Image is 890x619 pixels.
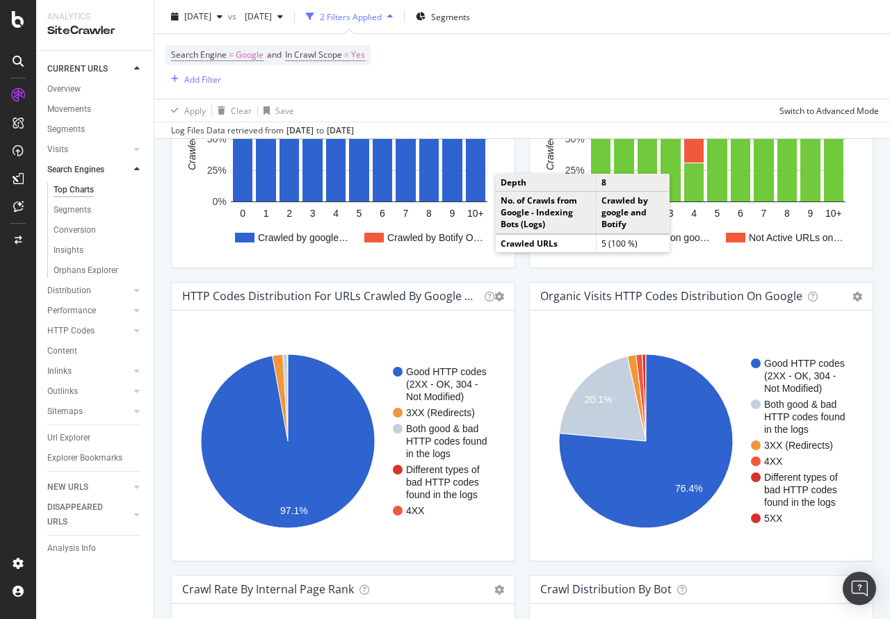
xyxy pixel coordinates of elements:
text: 50% [207,133,227,145]
text: 4XX [406,505,425,516]
div: Orphans Explorer [54,263,118,278]
span: Google [236,45,264,65]
text: (2XX - OK, 304 - [406,379,478,390]
text: Crawled URLs [186,108,197,170]
text: Crawled URLs [544,108,556,170]
td: Crawled URLs [496,234,597,252]
text: Good HTTP codes [764,358,845,369]
text: 0% [212,197,226,208]
div: Segments [54,203,91,217]
div: Visits [47,142,68,157]
text: Not Modified) [406,391,464,402]
span: In Crawl Scope [285,49,342,60]
text: 5 [715,208,720,219]
div: CURRENT URLS [47,62,108,76]
a: NEW URLS [47,480,130,495]
a: Conversion [54,223,144,238]
text: 8 [426,208,432,219]
a: Distribution [47,283,130,298]
text: in the logs [764,424,809,435]
text: 7 [403,208,409,219]
text: bad HTTP codes [764,484,837,495]
a: Top Charts [54,183,144,197]
div: A chart. [541,333,861,550]
button: Add Filter [165,71,221,88]
div: Overview [47,82,81,97]
a: Search Engines [47,163,130,177]
td: Crawled by google and Botify [597,192,670,233]
text: Not Active URLs on… [749,232,843,243]
text: 5XX [764,513,783,524]
div: Url Explorer [47,431,90,445]
div: Analysis Info [47,541,96,556]
div: 2 Filters Applied [320,10,382,22]
div: [DATE] [286,124,314,137]
div: Conversion [54,223,96,238]
div: Content [47,344,77,358]
a: Analysis Info [47,541,144,556]
h4: Crawl Rate By Internal Page Rank [182,580,354,599]
h4: Organic Visits HTTP Codes Distribution on google [540,287,802,306]
a: Url Explorer [47,431,144,445]
text: 9 [807,208,813,219]
text: HTTP codes found [406,436,487,447]
text: 7 [761,208,767,219]
button: Apply [165,99,206,122]
text: 76.4% [675,483,703,494]
div: Movements [47,102,91,117]
div: Insights [54,243,83,258]
text: 25% [565,165,585,176]
td: 5 (100 %) [597,234,670,252]
td: 8 [597,174,670,192]
h4: Crawl Distribution By Bot [540,580,672,599]
a: Segments [47,122,144,137]
text: 10+ [825,208,842,219]
text: 4 [333,208,339,219]
button: [DATE] [239,6,289,28]
div: Add Filter [184,73,221,85]
text: 0 [240,208,245,219]
a: DISAPPEARED URLS [47,500,130,529]
div: Switch to Advanced Mode [779,104,879,116]
div: Distribution [47,283,91,298]
text: 3XX (Redirects) [406,407,475,418]
text: Crawled by google… [258,232,348,243]
button: Segments [410,6,476,28]
span: 2025 Mar. 31st [239,10,272,22]
div: Inlinks [47,364,72,379]
text: Not Modified) [764,383,822,394]
text: 5 [357,208,362,219]
svg: A chart. [183,62,503,256]
div: SiteCrawler [47,23,143,39]
text: 3 [668,208,674,219]
text: 10+ [467,208,484,219]
span: Yes [351,45,365,65]
a: Explorer Bookmarks [47,451,144,465]
text: bad HTTP codes [406,477,479,488]
text: 6 [738,208,743,219]
button: 2 Filters Applied [300,6,398,28]
a: Movements [47,102,144,117]
div: Open Intercom Messenger [843,572,876,605]
div: [DATE] [327,124,354,137]
text: 20.1% [585,394,613,405]
div: Analytics [47,11,143,23]
a: Insights [54,243,144,258]
text: Both good & bad [764,399,836,410]
span: = [229,49,234,60]
text: Crawled by Botify O… [387,232,483,243]
i: Options [494,292,504,302]
span: = [344,49,349,60]
text: Good HTTP codes [406,366,487,377]
button: Clear [212,99,252,122]
span: 2025 Jul. 31st [184,10,211,22]
span: Segments [431,10,470,22]
div: Clear [231,104,252,116]
div: Search Engines [47,163,104,177]
div: Save [275,104,294,116]
span: and [267,49,282,60]
a: Content [47,344,144,358]
svg: A chart. [183,333,503,550]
